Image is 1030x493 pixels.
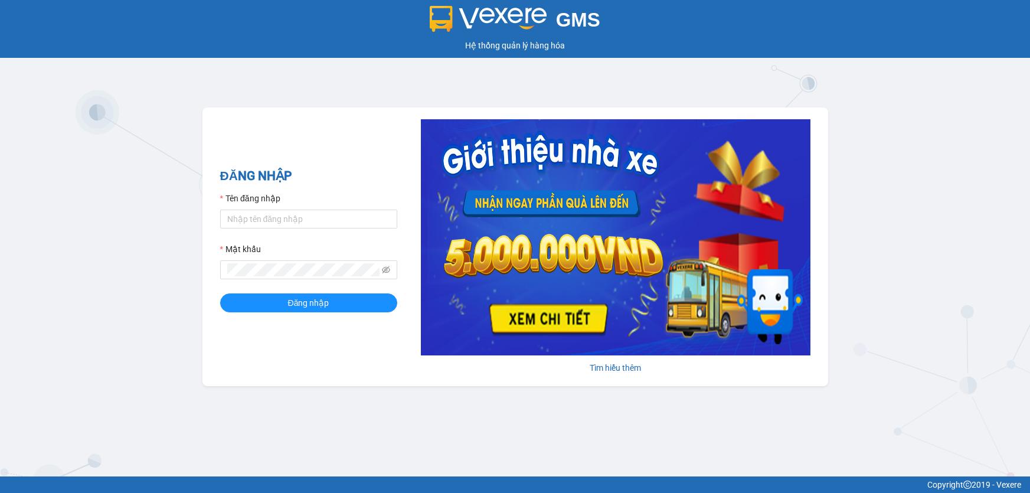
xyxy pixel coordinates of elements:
[430,18,600,27] a: GMS
[288,296,329,309] span: Đăng nhập
[227,263,380,276] input: Mật khẩu
[9,478,1021,491] div: Copyright 2019 - Vexere
[430,6,547,32] img: logo 2
[963,481,972,489] span: copyright
[220,192,280,205] label: Tên đăng nhập
[421,119,810,355] img: banner-0
[556,9,600,31] span: GMS
[220,210,397,228] input: Tên đăng nhập
[220,293,397,312] button: Đăng nhập
[3,39,1027,52] div: Hệ thống quản lý hàng hóa
[220,243,261,256] label: Mật khẩu
[382,266,390,274] span: eye-invisible
[421,361,810,374] div: Tìm hiểu thêm
[220,166,397,186] h2: ĐĂNG NHẬP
